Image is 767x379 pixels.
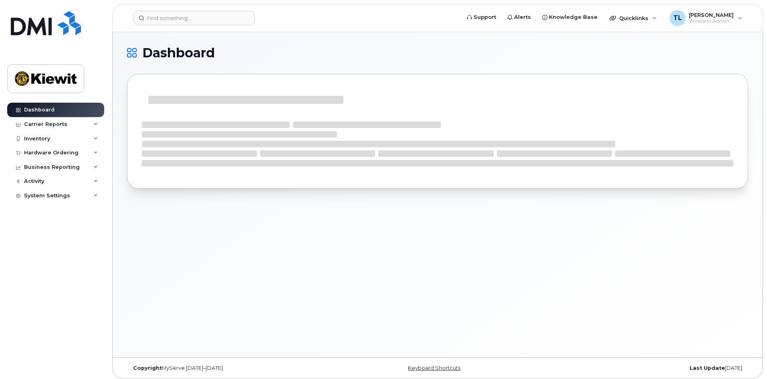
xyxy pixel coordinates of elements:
[127,365,334,371] div: MyServe [DATE]–[DATE]
[133,365,162,371] strong: Copyright
[690,365,725,371] strong: Last Update
[408,365,460,371] a: Keyboard Shortcuts
[142,47,215,59] span: Dashboard
[541,365,748,371] div: [DATE]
